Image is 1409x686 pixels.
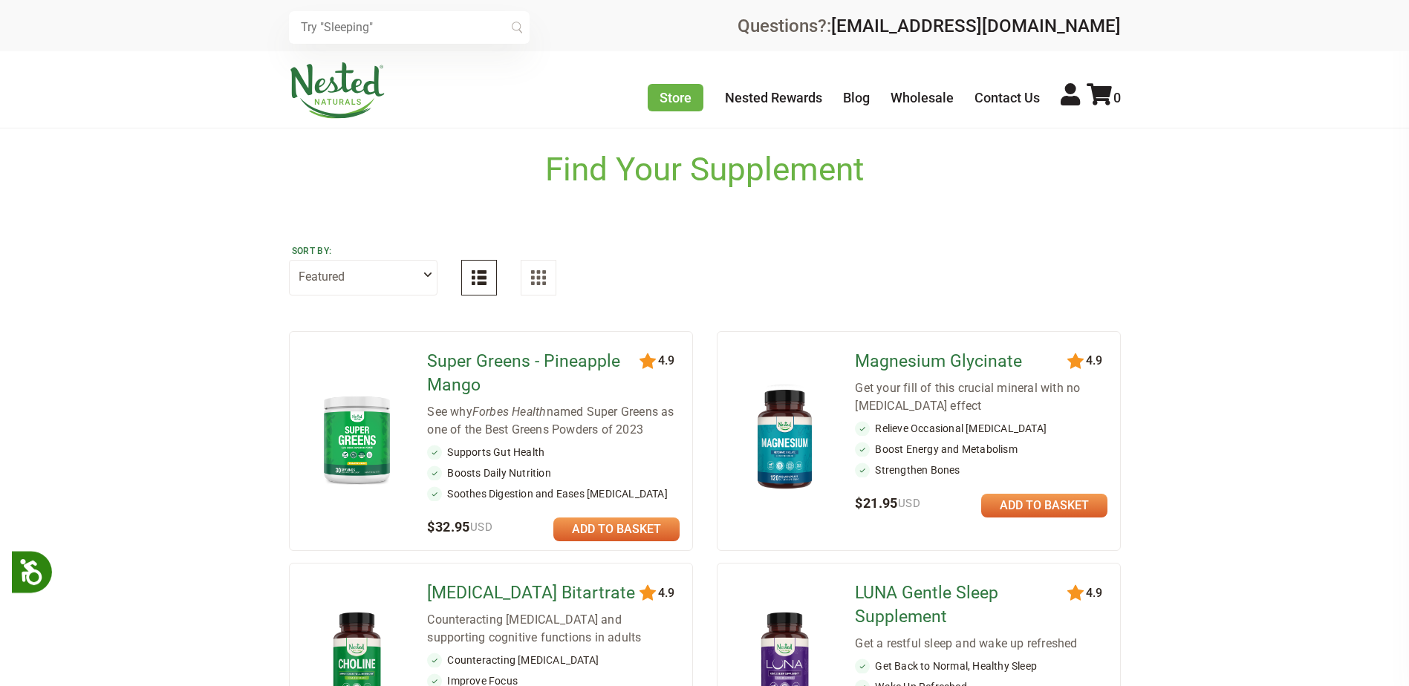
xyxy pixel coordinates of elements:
li: Soothes Digestion and Eases [MEDICAL_DATA] [427,486,680,501]
li: Get Back to Normal, Healthy Sleep [855,659,1107,673]
li: Counteracting [MEDICAL_DATA] [427,653,680,667]
li: Relieve Occasional [MEDICAL_DATA] [855,421,1107,436]
h1: Find Your Supplement [545,151,864,189]
a: [EMAIL_ADDRESS][DOMAIN_NAME] [831,16,1121,36]
em: Forbes Health [472,405,547,419]
span: USD [470,520,492,534]
div: Get your fill of this crucial mineral with no [MEDICAL_DATA] effect [855,379,1107,415]
a: Super Greens - Pineapple Mango [427,350,642,397]
span: $21.95 [855,495,920,511]
div: Counteracting [MEDICAL_DATA] and supporting cognitive functions in adults [427,611,680,647]
a: [MEDICAL_DATA] Bitartrate [427,581,642,605]
img: List [472,270,487,285]
a: LUNA Gentle Sleep Supplement [855,581,1070,629]
a: 0 [1087,90,1121,105]
li: Supports Gut Health [427,445,680,460]
a: Store [648,84,703,111]
div: Questions?: [738,17,1121,35]
a: Blog [843,90,870,105]
img: Nested Naturals [289,62,385,119]
label: Sort by: [292,245,435,257]
a: Magnesium Glycinate [855,350,1070,373]
a: Wholesale [891,90,954,105]
input: Try "Sleeping" [289,11,530,44]
a: Contact Us [974,90,1040,105]
span: 0 [1113,90,1121,105]
img: Magnesium Glycinate [741,382,828,496]
span: USD [898,497,920,510]
li: Strengthen Bones [855,463,1107,477]
img: Grid [531,270,546,285]
div: See why named Super Greens as one of the Best Greens Powders of 2023 [427,403,680,439]
img: Super Greens - Pineapple Mango [313,389,400,489]
li: Boosts Daily Nutrition [427,465,680,480]
span: $32.95 [427,519,492,535]
a: Nested Rewards [725,90,822,105]
li: Boost Energy and Metabolism [855,442,1107,457]
div: Get a restful sleep and wake up refreshed [855,635,1107,653]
